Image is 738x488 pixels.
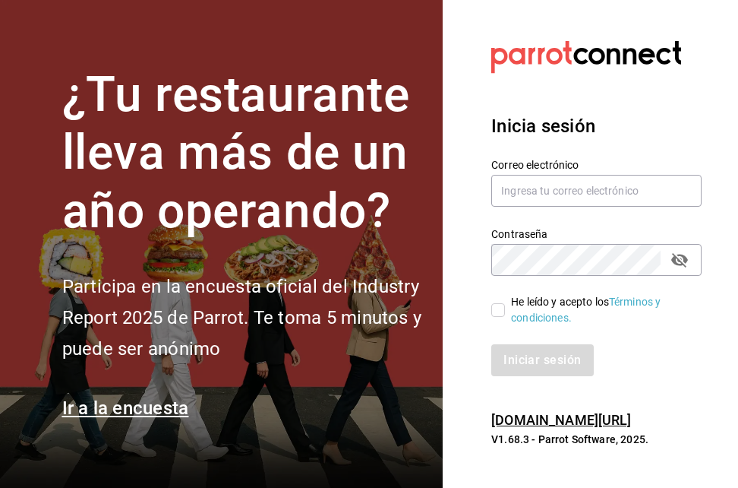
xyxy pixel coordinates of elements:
h3: Inicia sesión [491,112,702,140]
label: Contraseña [491,228,702,239]
h2: Participa en la encuesta oficial del Industry Report 2025 de Parrot. Te toma 5 minutos y puede se... [62,271,425,364]
input: Ingresa tu correo electrónico [491,175,702,207]
button: passwordField [667,247,692,273]
a: [DOMAIN_NAME][URL] [491,412,631,428]
h1: ¿Tu restaurante lleva más de un año operando? [62,66,425,241]
a: Términos y condiciones. [511,296,661,324]
div: He leído y acepto los [511,294,689,326]
label: Correo electrónico [491,159,702,170]
p: V1.68.3 - Parrot Software, 2025. [491,432,702,447]
a: Ir a la encuesta [62,398,189,419]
